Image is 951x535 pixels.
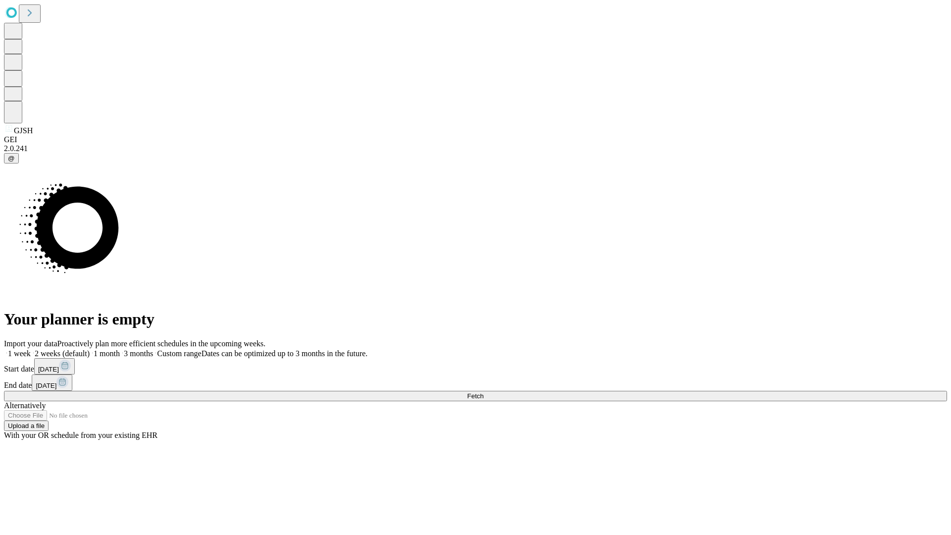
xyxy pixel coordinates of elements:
span: 1 month [94,349,120,358]
span: 1 week [8,349,31,358]
div: Start date [4,358,947,374]
span: 3 months [124,349,153,358]
span: Fetch [467,392,483,400]
button: Upload a file [4,421,49,431]
span: GJSH [14,126,33,135]
div: 2.0.241 [4,144,947,153]
span: With your OR schedule from your existing EHR [4,431,158,439]
button: @ [4,153,19,163]
h1: Your planner is empty [4,310,947,328]
div: GEI [4,135,947,144]
button: [DATE] [32,374,72,391]
span: [DATE] [38,366,59,373]
span: Dates can be optimized up to 3 months in the future. [202,349,368,358]
span: Custom range [157,349,201,358]
div: End date [4,374,947,391]
span: Import your data [4,339,57,348]
span: 2 weeks (default) [35,349,90,358]
span: Proactively plan more efficient schedules in the upcoming weeks. [57,339,265,348]
button: [DATE] [34,358,75,374]
span: [DATE] [36,382,56,389]
span: @ [8,155,15,162]
span: Alternatively [4,401,46,410]
button: Fetch [4,391,947,401]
